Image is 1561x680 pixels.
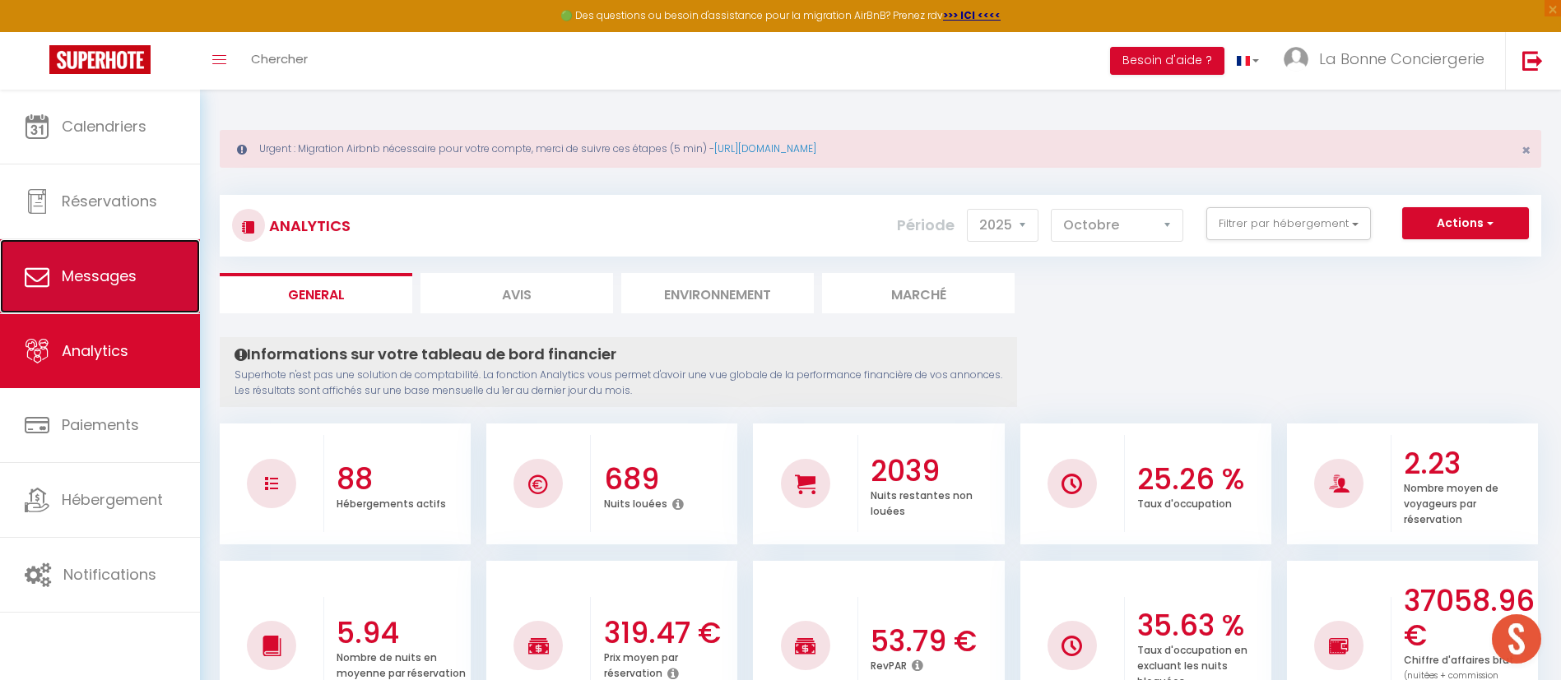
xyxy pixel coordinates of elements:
[714,141,816,155] a: [URL][DOMAIN_NAME]
[49,45,151,74] img: Super Booking
[1404,584,1534,653] h3: 37058.96 €
[1522,140,1531,160] span: ×
[220,273,412,313] li: General
[1319,49,1484,69] span: La Bonne Conciergerie
[871,485,973,518] p: Nuits restantes non louées
[337,462,467,497] h3: 88
[1110,47,1224,75] button: Besoin d'aide ?
[337,493,446,511] p: Hébergements actifs
[1206,207,1371,240] button: Filtrer par hébergement
[239,32,320,90] a: Chercher
[235,345,1002,363] h4: Informations sur votre tableau de bord financier
[1522,50,1543,71] img: logout
[62,266,137,286] span: Messages
[1271,32,1505,90] a: ... La Bonne Conciergerie
[1284,47,1308,72] img: ...
[1137,493,1232,511] p: Taux d'occupation
[62,191,157,211] span: Réservations
[1522,143,1531,158] button: Close
[62,340,128,361] span: Analytics
[604,462,734,497] h3: 689
[1404,478,1498,526] p: Nombre moyen de voyageurs par réservation
[220,130,1541,168] div: Urgent : Migration Airbnb nécessaire pour votre compte, merci de suivre ces étapes (5 min) -
[62,116,146,136] span: Calendriers
[871,454,1001,488] h3: 2039
[235,368,1002,399] p: Superhote n'est pas une solution de comptabilité. La fonction Analytics vous permet d'avoir une v...
[265,477,278,490] img: NO IMAGE
[1402,207,1529,240] button: Actions
[63,564,156,585] span: Notifications
[871,624,1001,659] h3: 53.79 €
[337,616,467,650] h3: 5.94
[337,647,466,680] p: Nombre de nuits en moyenne par réservation
[1137,608,1267,643] h3: 35.63 %
[943,8,1001,22] a: >>> ICI <<<<
[604,493,667,511] p: Nuits louées
[62,414,139,435] span: Paiements
[1329,636,1350,655] img: NO IMAGE
[1404,446,1534,481] h3: 2.23
[420,273,613,313] li: Avis
[604,647,678,680] p: Prix moyen par réservation
[621,273,814,313] li: Environnement
[897,207,955,243] label: Période
[1492,614,1541,664] div: Ouvrir le chat
[1137,462,1267,497] h3: 25.26 %
[604,616,734,650] h3: 319.47 €
[62,489,163,510] span: Hébergement
[822,273,1015,313] li: Marché
[265,207,351,244] h3: Analytics
[1062,636,1082,656] img: NO IMAGE
[871,655,907,673] p: RevPAR
[251,50,308,67] span: Chercher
